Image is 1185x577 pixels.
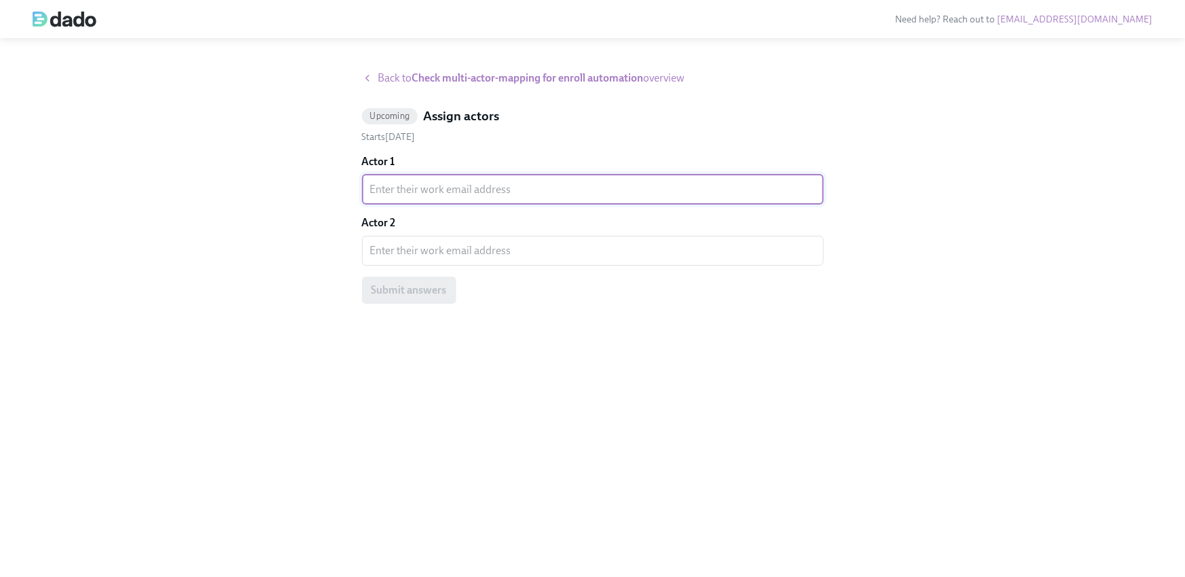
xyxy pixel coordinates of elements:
label: Actor 2 [362,215,824,230]
label: Actor 1 [362,154,824,169]
span: Need help? Reach out to [895,14,1152,25]
a: [EMAIL_ADDRESS][DOMAIN_NAME] [997,14,1152,25]
span: Back to overview [378,71,685,86]
span: Monday, September 22nd 2025, 6:00 am [362,131,416,143]
span: Upcoming [362,111,418,121]
img: dado [33,11,96,27]
strong: Check multi-actor-mapping for enroll automation [412,71,644,84]
a: Back toCheck multi-actor-mapping for enroll automationoverview [362,71,824,86]
h5: Assign actors [423,107,499,125]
